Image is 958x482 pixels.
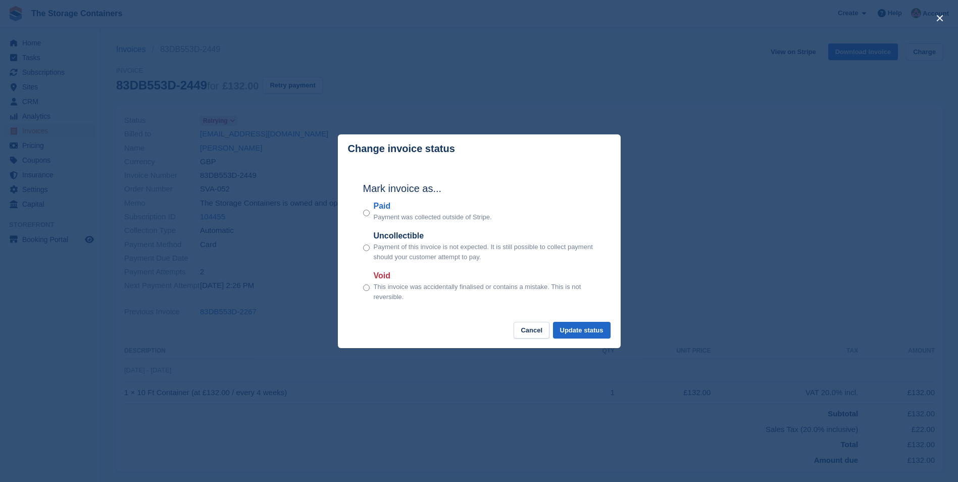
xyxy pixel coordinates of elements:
[374,242,595,262] p: Payment of this invoice is not expected. It is still possible to collect payment should your cust...
[374,230,595,242] label: Uncollectible
[514,322,549,339] button: Cancel
[553,322,611,339] button: Update status
[932,10,948,26] button: close
[374,200,492,212] label: Paid
[348,143,455,155] p: Change invoice status
[374,270,595,282] label: Void
[363,181,595,196] h2: Mark invoice as...
[374,282,595,302] p: This invoice was accidentally finalised or contains a mistake. This is not reversible.
[374,212,492,222] p: Payment was collected outside of Stripe.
